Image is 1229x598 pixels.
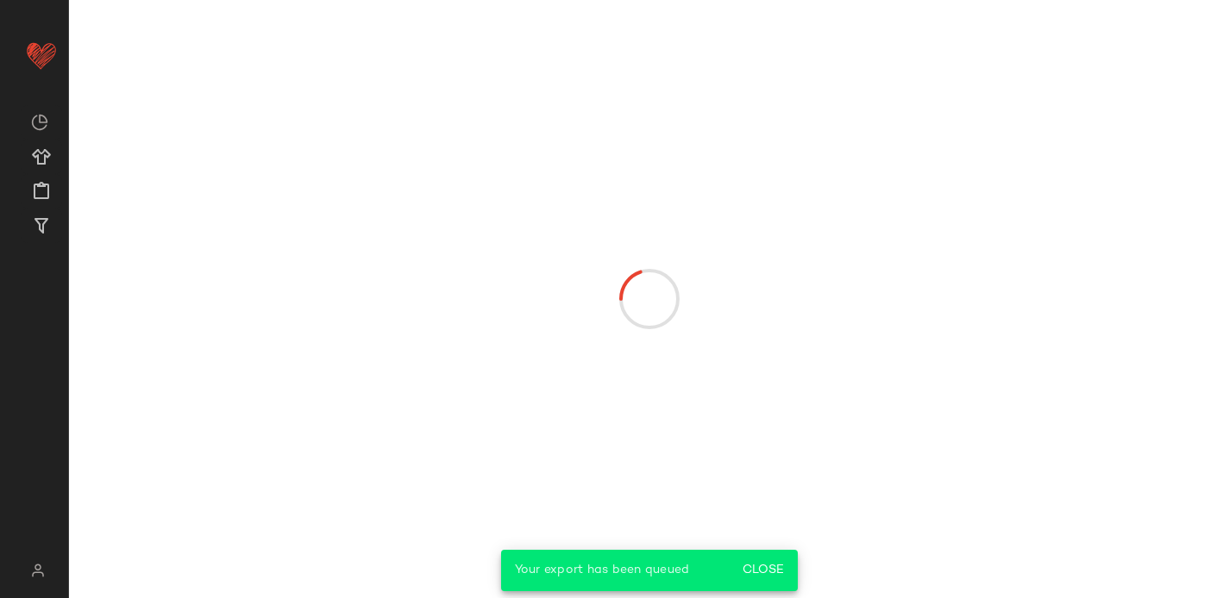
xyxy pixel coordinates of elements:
[31,114,48,131] img: svg%3e
[515,564,690,576] span: Your export has been queued
[734,555,790,586] button: Close
[741,564,783,577] span: Close
[21,564,54,577] img: svg%3e
[24,38,59,72] img: heart_red.DM2ytmEG.svg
